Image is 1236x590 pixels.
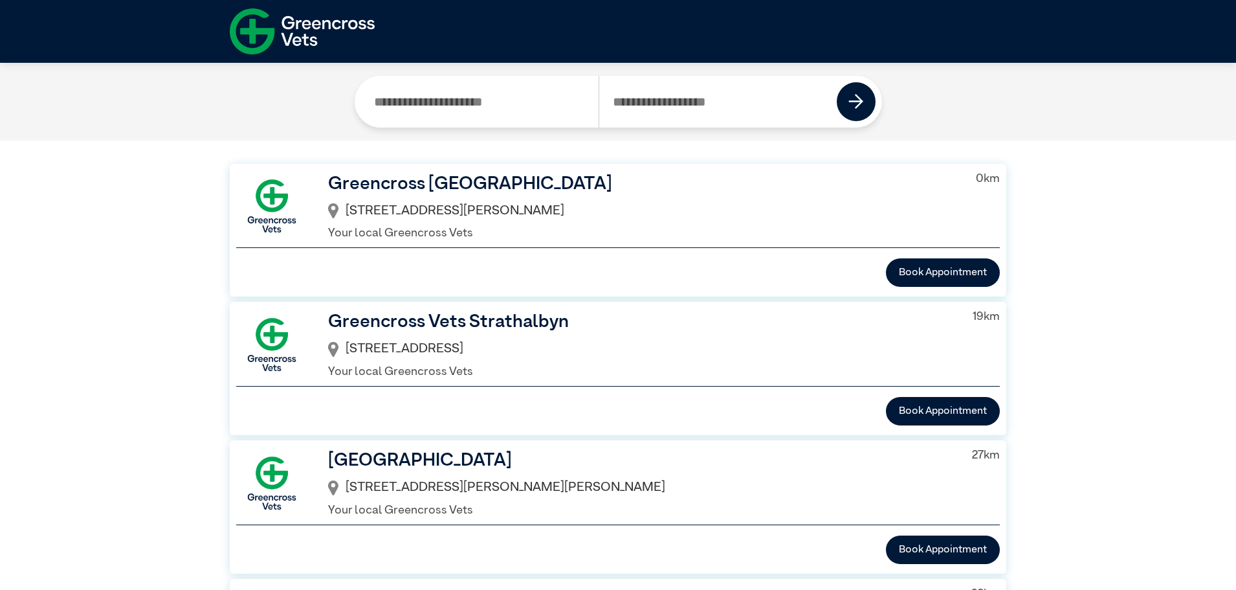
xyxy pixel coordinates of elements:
img: f-logo [230,3,375,60]
p: Your local Greencross Vets [328,502,951,519]
p: 0 km [976,170,1000,188]
p: 27 km [972,447,1000,464]
div: [STREET_ADDRESS][PERSON_NAME][PERSON_NAME] [328,474,951,502]
img: icon-right [848,94,864,109]
div: [STREET_ADDRESS][PERSON_NAME] [328,198,955,225]
p: Your local Greencross Vets [328,363,952,381]
img: GX-Square.png [236,170,307,242]
button: Book Appointment [886,258,1000,287]
img: GX-Square.png [236,309,307,380]
button: Book Appointment [886,536,1000,564]
h3: Greencross [GEOGRAPHIC_DATA] [328,170,955,198]
h3: [GEOGRAPHIC_DATA] [328,447,951,474]
input: Search by Clinic Name [361,76,599,128]
input: Search by Postcode [599,76,837,128]
img: GX-Square.png [236,448,307,519]
p: 19 km [973,308,1000,326]
button: Book Appointment [886,397,1000,425]
div: [STREET_ADDRESS] [328,335,952,363]
h3: Greencross Vets Strathalbyn [328,308,952,335]
p: Your local Greencross Vets [328,225,955,242]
